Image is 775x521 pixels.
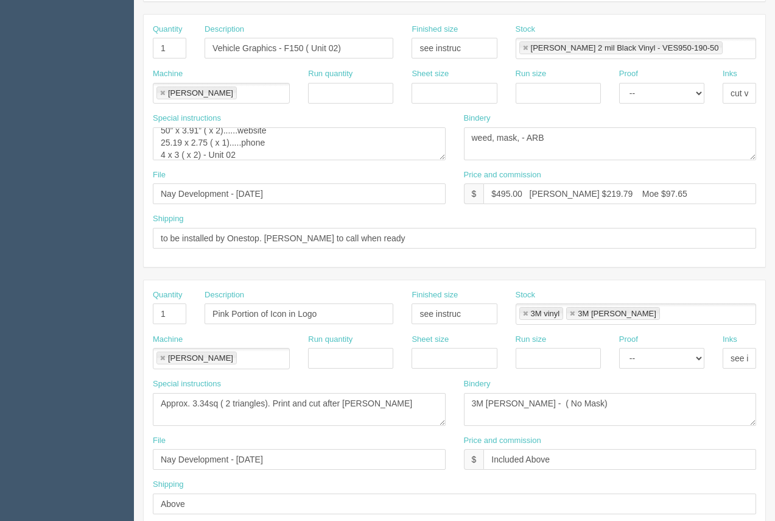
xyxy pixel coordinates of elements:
label: Inks [723,334,737,346]
div: [PERSON_NAME] [168,354,233,362]
label: Sheet size [412,334,449,346]
label: Sheet size [412,68,449,80]
label: Bindery [464,113,491,124]
div: 3M vinyl [531,310,560,317]
label: Inks [723,68,737,80]
label: Special instructions [153,378,221,390]
textarea: 3M [PERSON_NAME] [464,393,757,426]
label: Run size [516,334,547,346]
label: Proof [619,334,638,346]
label: Description [205,24,244,35]
label: Shipping [153,479,184,491]
label: Quantity [153,24,182,35]
label: Shipping [153,213,184,225]
label: Stock [516,289,536,301]
label: Stock [516,24,536,35]
div: $ [464,449,484,470]
label: Price and commission [464,435,541,447]
div: $ [464,183,484,204]
label: Run quantity [308,68,352,80]
label: Run size [516,68,547,80]
div: [PERSON_NAME] [168,89,233,97]
label: Machine [153,68,183,80]
label: Bindery [464,378,491,390]
label: Machine [153,334,183,346]
div: [PERSON_NAME] 2 mil Black Vinyl - VES950-190-50 [531,44,719,52]
textarea: Approx. 3.34sq ( 2 triangles). Print and cut after [PERSON_NAME] [153,393,446,426]
textarea: weed, mask, - ARB [464,127,757,160]
textarea: 22 x 4.36 ( x 2).......logo 50” x 3.91” ( x 2)......website 25.19 x 2.75 ( x 1).....phone [153,127,446,160]
label: Proof [619,68,638,80]
div: 3M [PERSON_NAME] [578,310,656,317]
label: Quantity [153,289,182,301]
label: Finished size [412,24,458,35]
label: Special instructions [153,113,221,124]
label: Price and commission [464,169,541,181]
label: Run quantity [308,334,352,346]
label: File [153,169,166,181]
label: Finished size [412,289,458,301]
label: Description [205,289,244,301]
label: File [153,435,166,447]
